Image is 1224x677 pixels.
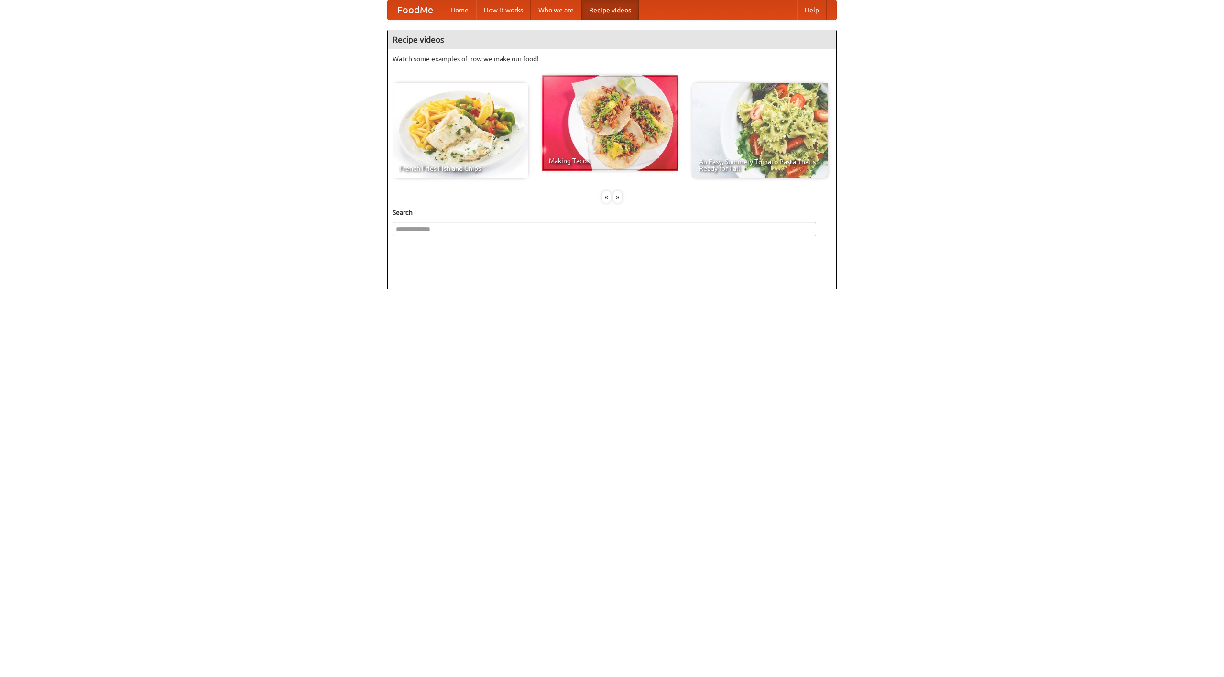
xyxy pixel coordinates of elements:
[393,83,528,178] a: French Fries Fish and Chips
[613,191,622,203] div: »
[476,0,531,20] a: How it works
[602,191,611,203] div: «
[542,75,678,171] a: Making Tacos
[797,0,827,20] a: Help
[393,208,831,217] h5: Search
[531,0,581,20] a: Who we are
[443,0,476,20] a: Home
[581,0,639,20] a: Recipe videos
[399,165,522,172] span: French Fries Fish and Chips
[549,157,671,164] span: Making Tacos
[388,30,836,49] h4: Recipe videos
[692,83,828,178] a: An Easy, Summery Tomato Pasta That's Ready for Fall
[699,158,821,172] span: An Easy, Summery Tomato Pasta That's Ready for Fall
[393,54,831,64] p: Watch some examples of how we make our food!
[388,0,443,20] a: FoodMe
